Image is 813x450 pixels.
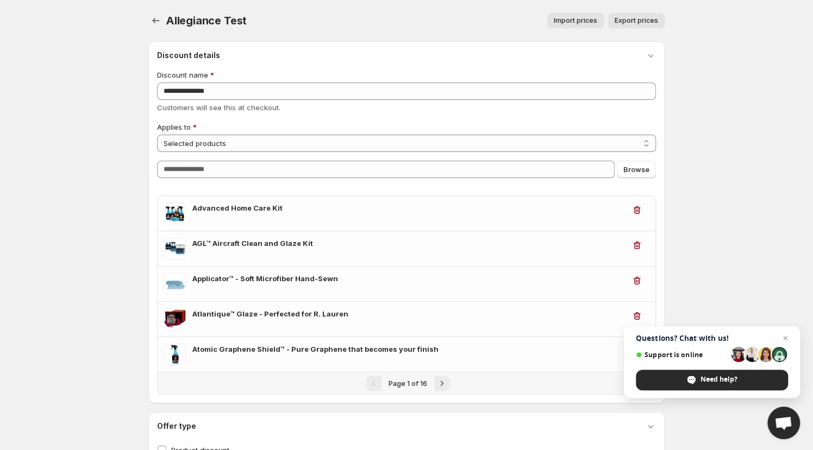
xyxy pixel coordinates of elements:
[434,376,449,391] button: Next
[192,202,625,213] h3: Advanced Home Care Kit
[615,16,658,25] span: Export prices
[608,13,665,28] button: Export prices
[623,164,649,175] span: Browse
[192,344,625,354] h3: Atomic Graphene Shield™ - Pure Graphene that becomes your finish
[157,50,220,61] h3: Discount details
[701,375,737,384] span: Need help?
[157,123,191,131] span: Applies to
[547,13,604,28] button: Import prices
[554,16,597,25] span: Import prices
[192,238,625,249] h3: AGL™ Aircraft Clean and Glaze Kit
[636,351,727,359] span: Support is online
[636,370,788,390] span: Need help?
[157,103,280,112] span: Customers will see this at checkout.
[157,71,208,79] span: Discount name
[157,421,196,432] h3: Offer type
[617,161,656,178] button: Browse
[389,379,427,388] span: Page 1 of 16
[192,273,625,284] h3: Applicator™ - Soft Microfiber Hand-Sewn
[192,308,625,319] h3: Atlantique™ Glaze - Perfected for R. Lauren
[166,14,247,27] span: Allegiance Test
[158,372,655,394] nav: Pagination
[636,334,788,343] span: Questions? Chat with us!
[767,407,800,439] a: Open chat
